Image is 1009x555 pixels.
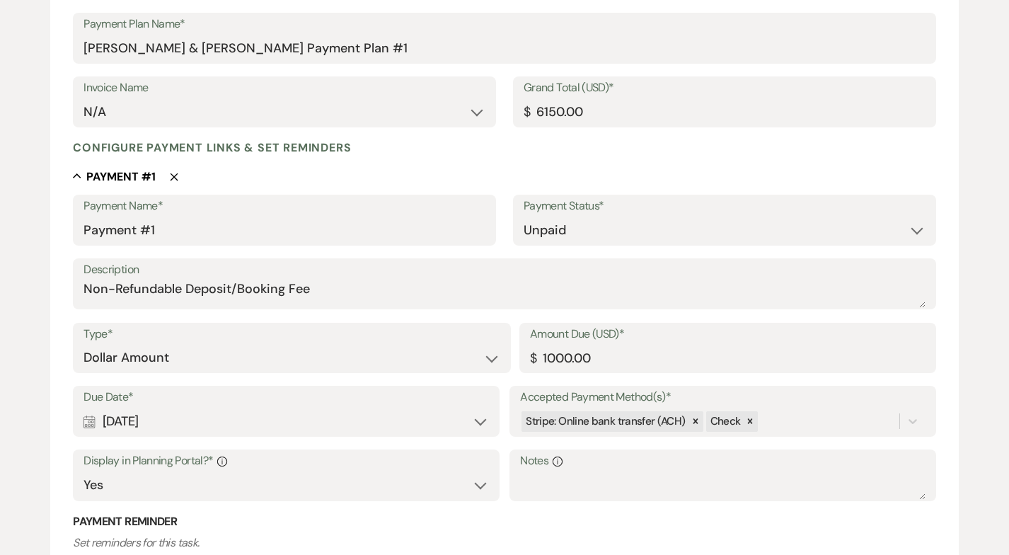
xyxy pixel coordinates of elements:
label: Grand Total (USD)* [524,78,926,98]
label: Invoice Name [83,78,485,98]
label: Due Date* [83,387,488,408]
span: Stripe: Online bank transfer (ACH) [526,414,685,428]
div: [DATE] [83,408,488,435]
span: Check [710,414,741,428]
label: Payment Name* [83,196,485,217]
i: Set reminders for this task. [73,535,199,550]
label: Display in Planning Portal?* [83,451,488,471]
label: Accepted Payment Method(s)* [520,387,925,408]
h5: Payment # 1 [86,169,156,185]
div: $ [524,103,530,122]
textarea: Non-Refundable Deposit/Booking Fee [83,280,925,308]
label: Notes [520,451,925,471]
label: Payment Status* [524,196,926,217]
label: Type* [83,324,500,345]
h4: Configure payment links & set reminders [73,140,351,155]
label: Payment Plan Name* [83,14,925,35]
button: Payment #1 [73,169,156,183]
label: Amount Due (USD)* [530,324,926,345]
div: $ [530,349,536,368]
h3: Payment Reminder [73,514,935,530]
label: Description [83,260,925,280]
